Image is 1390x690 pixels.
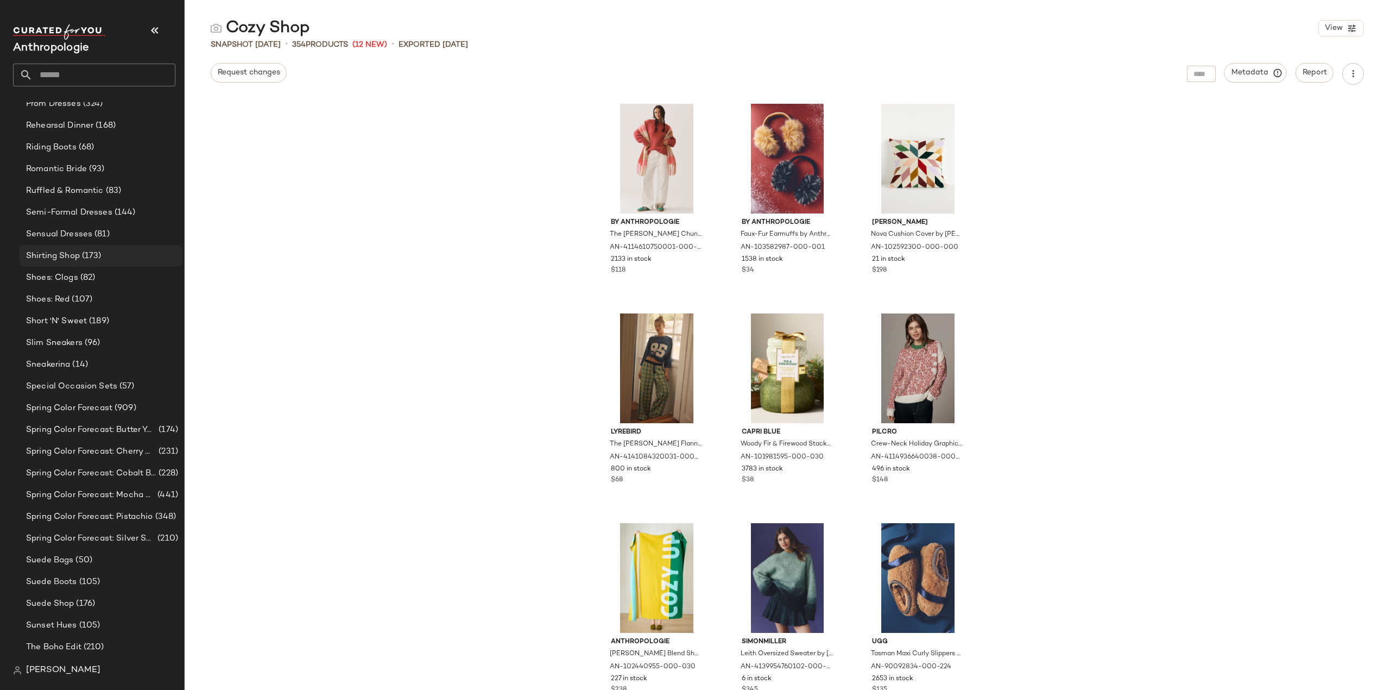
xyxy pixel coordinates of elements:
[26,272,78,284] span: Shoes: Clogs
[741,453,824,462] span: AN-101981595-000-030
[741,440,832,449] span: Woody Fir & Firewood Stacked Candle Gift Set by Capri Blue in Green, Cotton at Anthropologie
[26,554,73,567] span: Suede Bags
[26,293,69,306] span: Shoes: Red
[742,266,754,275] span: $34
[26,120,93,132] span: Rehearsal Dinner
[602,313,711,423] img: 4141084320031_359_b
[611,637,703,647] span: Anthropologie
[863,523,972,633] img: 90092834_224_a
[26,532,155,545] span: Spring Color Forecast: Silver Spectrum
[610,649,702,659] span: [PERSON_NAME] Blend Sherpa Fleece Throw Blanket by Anthropologie in Green, Size: 50 x 70, Polyest...
[26,141,77,154] span: Riding Boots
[352,39,387,51] span: (12 New)
[611,674,647,684] span: 227 in stock
[13,24,105,40] img: cfy_white_logo.C9jOOHJF.svg
[872,218,964,228] span: [PERSON_NAME]
[872,637,964,647] span: UGG
[741,649,832,659] span: Leith Oversized Sweater by [PERSON_NAME] in Blue, Women's, Size: XS, Polyester/Nylon/Wool at Anth...
[742,218,833,228] span: By Anthropologie
[211,23,222,34] img: svg%3e
[610,230,702,240] span: The [PERSON_NAME] Chunky Crew-Neck Sweater by Anthropologie in Pink, Women's, Size: Large, Polyes...
[26,641,81,654] span: The Boho Edit
[26,163,87,175] span: Romantic Bride
[872,674,913,684] span: 2653 in stock
[155,532,178,545] span: (210)
[872,266,887,275] span: $198
[92,228,110,241] span: (81)
[104,185,122,197] span: (83)
[80,250,102,262] span: (173)
[872,475,888,485] span: $148
[1231,68,1280,78] span: Metadata
[602,523,711,633] img: 102440955_030_b
[610,453,702,462] span: AN-4141084320031-000-359
[156,424,178,436] span: (174)
[26,424,156,436] span: Spring Color Forecast: Butter Yellow
[155,489,178,501] span: (441)
[1318,20,1364,36] button: View
[742,637,833,647] span: SIMONMILLER
[26,489,155,501] span: Spring Color Forecast: Mocha Mousse
[26,185,104,197] span: Ruffled & Romantic
[742,465,783,474] span: 3783 in stock
[26,359,70,371] span: Sneakerina
[26,598,74,610] span: Suede Shop
[871,662,951,672] span: AN-90092834-000-224
[13,42,89,54] span: Current Company Name
[112,206,136,219] span: (144)
[742,428,833,437] span: Capri Blue
[77,619,100,632] span: (105)
[399,39,468,51] p: Exported [DATE]
[69,293,92,306] span: (107)
[1296,63,1334,83] button: Report
[742,255,783,265] span: 1538 in stock
[872,465,910,474] span: 496 in stock
[285,38,288,51] span: •
[26,446,156,458] span: Spring Color Forecast: Cherry Cola
[1324,24,1343,33] span: View
[871,440,963,449] span: Crew-Neck Holiday Graphic Sweatshirt by Pilcro, Women's, Size: 2XS, Polyester/Acrylic/Polyamide a...
[26,337,83,349] span: Slim Sneakers
[78,272,96,284] span: (82)
[872,428,964,437] span: Pilcro
[742,674,772,684] span: 6 in stock
[13,666,22,675] img: svg%3e
[871,649,963,659] span: Tasman Maxi Curly Slippers by UGG in Beige, Women's, Size: 7, Polyester/Wool/Lyocell at Anthropol...
[112,402,136,415] span: (909)
[610,440,702,449] span: The [PERSON_NAME] Flannel Boxer Pants by LyreBird in Green, Women's, Size: 1 X, Cotton at Anthrop...
[26,576,77,588] span: Suede Boots
[733,523,842,633] img: 4139954760102_049_b
[391,38,394,51] span: •
[81,641,104,654] span: (210)
[1224,63,1287,83] button: Metadata
[156,467,178,480] span: (228)
[26,228,92,241] span: Sensual Dresses
[871,453,963,462] span: AN-4114936640038-000-069
[211,17,310,39] div: Cozy Shop
[81,98,103,110] span: (324)
[156,446,178,458] span: (231)
[26,206,112,219] span: Semi-Formal Dresses
[26,619,77,632] span: Sunset Hues
[211,63,287,83] button: Request changes
[741,230,832,240] span: Faux-Fur Earmuffs by Anthropologie in Black, Women's, Polyester/Plastic
[742,475,754,485] span: $38
[26,467,156,480] span: Spring Color Forecast: Cobalt Blue
[93,120,116,132] span: (168)
[863,313,972,423] img: 4114936640038_069_b
[611,255,652,265] span: 2133 in stock
[26,511,153,523] span: Spring Color Forecast: Pistachio
[26,664,100,677] span: [PERSON_NAME]
[77,576,100,588] span: (105)
[26,380,117,393] span: Special Occasion Sets
[73,554,92,567] span: (50)
[117,380,135,393] span: (57)
[611,465,651,474] span: 800 in stock
[87,315,109,328] span: (189)
[26,250,80,262] span: Shirting Shop
[292,39,348,51] div: Products
[153,511,176,523] span: (348)
[602,104,711,214] img: 4114610750001_062_b3
[733,313,842,423] img: 101981595_030_b
[26,315,87,328] span: Short 'N' Sweet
